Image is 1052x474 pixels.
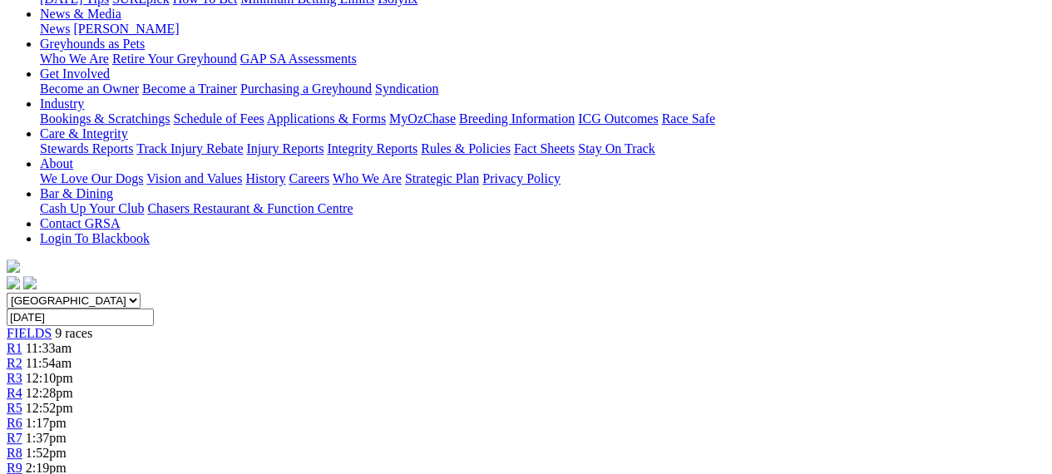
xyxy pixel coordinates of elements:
[40,216,120,230] a: Contact GRSA
[40,22,1045,37] div: News & Media
[40,171,1045,186] div: About
[327,141,417,156] a: Integrity Reports
[40,81,139,96] a: Become an Owner
[26,386,73,400] span: 12:28pm
[7,276,20,289] img: facebook.svg
[289,171,329,185] a: Careers
[7,401,22,415] a: R5
[40,171,143,185] a: We Love Our Dogs
[40,201,1045,216] div: Bar & Dining
[40,186,113,200] a: Bar & Dining
[40,141,1045,156] div: Care & Integrity
[7,341,22,355] a: R1
[40,37,145,51] a: Greyhounds as Pets
[40,126,128,141] a: Care & Integrity
[389,111,456,126] a: MyOzChase
[73,22,179,36] a: [PERSON_NAME]
[26,431,67,445] span: 1:37pm
[7,326,52,340] a: FIELDS
[246,141,324,156] a: Injury Reports
[23,276,37,289] img: twitter.svg
[405,171,479,185] a: Strategic Plan
[40,111,1045,126] div: Industry
[7,446,22,460] a: R8
[333,171,402,185] a: Who We Are
[40,231,150,245] a: Login To Blackbook
[136,141,243,156] a: Track Injury Rebate
[40,52,1045,67] div: Greyhounds as Pets
[240,52,357,66] a: GAP SA Assessments
[421,141,511,156] a: Rules & Policies
[240,81,372,96] a: Purchasing a Greyhound
[40,201,144,215] a: Cash Up Your Club
[267,111,386,126] a: Applications & Forms
[375,81,438,96] a: Syndication
[40,141,133,156] a: Stewards Reports
[146,171,242,185] a: Vision and Values
[173,111,264,126] a: Schedule of Fees
[7,431,22,445] a: R7
[7,356,22,370] a: R2
[40,22,70,36] a: News
[661,111,714,126] a: Race Safe
[26,416,67,430] span: 1:17pm
[7,259,20,273] img: logo-grsa-white.png
[55,326,92,340] span: 9 races
[40,96,84,111] a: Industry
[514,141,575,156] a: Fact Sheets
[26,446,67,460] span: 1:52pm
[26,401,73,415] span: 12:52pm
[147,201,353,215] a: Chasers Restaurant & Function Centre
[40,81,1045,96] div: Get Involved
[7,371,22,385] a: R3
[459,111,575,126] a: Breeding Information
[26,356,72,370] span: 11:54am
[40,156,73,170] a: About
[578,111,658,126] a: ICG Outcomes
[7,386,22,400] a: R4
[40,111,170,126] a: Bookings & Scratchings
[482,171,561,185] a: Privacy Policy
[245,171,285,185] a: History
[7,416,22,430] a: R6
[40,67,110,81] a: Get Involved
[26,341,72,355] span: 11:33am
[40,7,121,21] a: News & Media
[112,52,237,66] a: Retire Your Greyhound
[40,52,109,66] a: Who We Are
[578,141,654,156] a: Stay On Track
[26,371,73,385] span: 12:10pm
[7,309,154,326] input: Select date
[142,81,237,96] a: Become a Trainer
